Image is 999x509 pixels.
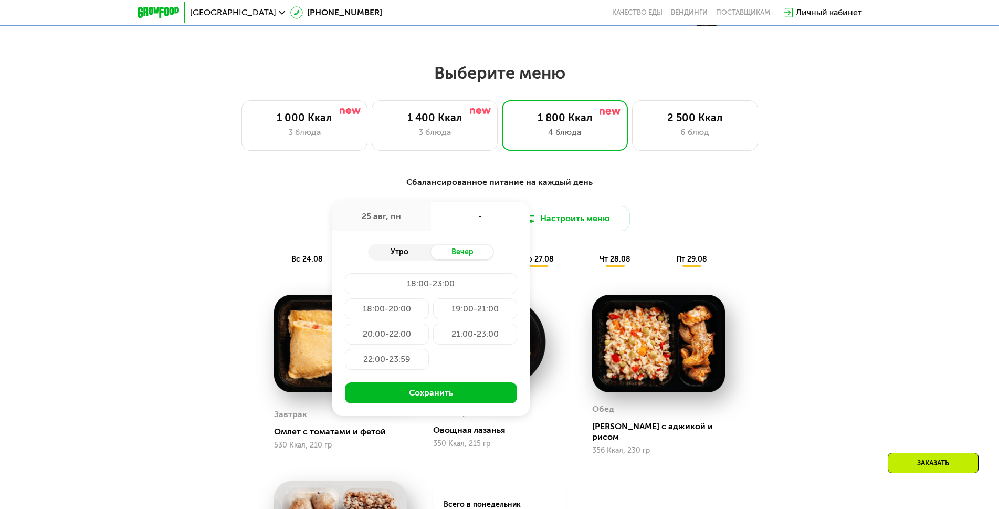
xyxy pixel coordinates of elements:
div: 22:00-23:59 [345,349,429,370]
div: Овощная лазанья [433,425,574,435]
div: 2 500 Ккал [643,111,747,124]
div: Заказать [888,453,979,473]
button: Сохранить [345,382,517,403]
div: [PERSON_NAME] с аджикой и рисом [592,421,733,442]
span: пт 29.08 [676,255,707,264]
div: 350 Ккал, 215 гр [433,440,566,448]
div: 3 блюда [253,126,356,139]
div: 18:00-20:00 [345,298,429,319]
div: Утро [368,245,431,259]
span: [GEOGRAPHIC_DATA] [190,8,276,17]
a: Вендинги [671,8,708,17]
span: чт 28.08 [600,255,630,264]
h2: Выберите меню [34,63,965,84]
div: 20:00-22:00 [345,324,429,345]
div: 3 блюда [383,126,487,139]
a: Качество еды [612,8,663,17]
a: [PHONE_NUMBER] [290,6,382,19]
div: 19:00-21:00 [433,298,517,319]
div: Омлет с томатами и фетой [274,427,415,437]
span: вс 24.08 [291,255,323,264]
div: 1 800 Ккал [513,111,617,124]
div: Завтрак [274,407,307,422]
div: Обед [592,401,614,417]
div: 18:00-23:00 [345,273,517,294]
div: 25 авг, пн [332,202,431,231]
div: 1 000 Ккал [253,111,356,124]
div: - [431,202,530,231]
div: 6 блюд [643,126,747,139]
div: 21:00-23:00 [433,324,517,345]
div: 356 Ккал, 230 гр [592,446,725,455]
div: 4 блюда [513,126,617,139]
div: Личный кабинет [796,6,862,19]
div: 530 Ккал, 210 гр [274,441,407,450]
div: 1 400 Ккал [383,111,487,124]
button: Настроить меню [504,206,630,231]
span: ср 27.08 [522,255,554,264]
div: Вечер [431,245,494,259]
div: поставщикам [716,8,770,17]
div: Сбалансированное питание на каждый день [189,176,811,189]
